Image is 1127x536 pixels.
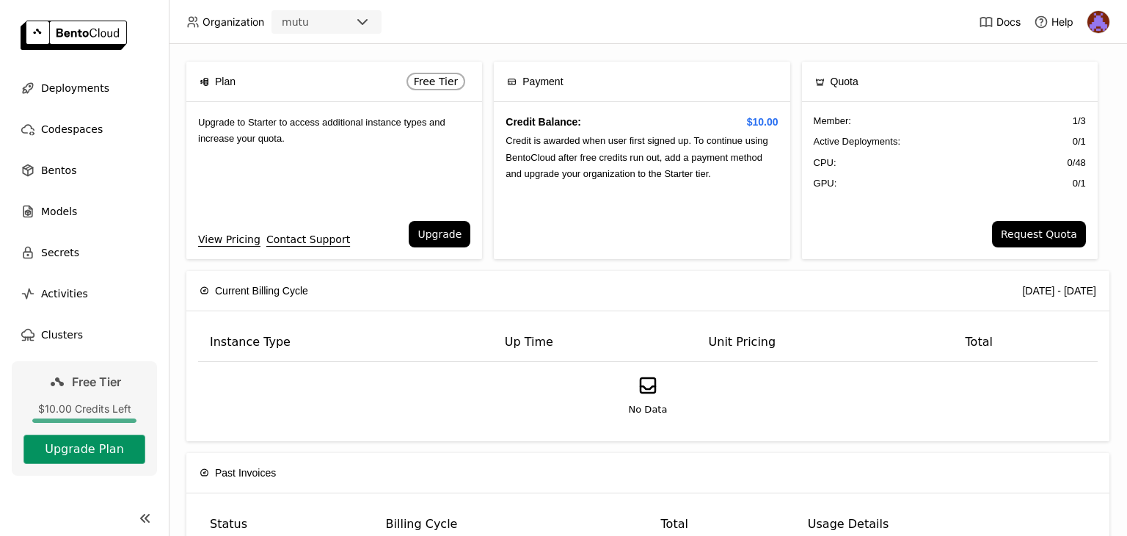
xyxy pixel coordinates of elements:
div: Help [1034,15,1073,29]
img: logo [21,21,127,50]
th: Unit Pricing [697,323,954,362]
span: 0 / 1 [1073,176,1086,191]
span: GPU: [814,176,837,191]
span: Free Tier [414,76,459,87]
span: Past Invoices [215,465,276,481]
span: Quota [831,73,858,90]
span: 0 / 48 [1068,156,1086,170]
span: Current Billing Cycle [215,283,308,299]
a: Clusters [12,320,157,350]
span: Clusters [41,326,83,344]
div: mutu [282,15,309,29]
span: Bentos [41,162,76,179]
button: Upgrade [409,221,470,247]
h4: Credit Balance: [506,114,778,130]
a: Secrets [12,238,157,267]
span: Docs [996,15,1021,29]
th: Instance Type [198,323,493,362]
span: Upgrade to Starter to access additional instance types and increase your quota. [198,117,445,144]
a: Free Tier$10.00 Credits LeftUpgrade Plan [12,361,157,476]
div: [DATE] - [DATE] [1022,283,1096,299]
span: Deployments [41,79,109,97]
th: Total [954,323,1098,362]
span: Free Tier [72,374,121,389]
input: Selected mutu. [310,15,312,30]
span: Member : [814,114,851,128]
a: View Pricing [198,231,260,247]
span: 1 / 3 [1073,114,1086,128]
span: Plan [215,73,236,90]
span: CPU: [814,156,836,170]
a: Activities [12,279,157,308]
a: Docs [979,15,1021,29]
img: mutu jutu [1087,11,1109,33]
span: Active Deployments : [814,134,901,149]
span: Help [1051,15,1073,29]
a: Bentos [12,156,157,185]
div: $10.00 Credits Left [23,402,145,416]
a: Codespaces [12,115,157,144]
span: Codespaces [41,120,103,138]
span: Secrets [41,244,79,261]
span: Activities [41,285,88,303]
span: 0 / 1 [1073,134,1086,149]
span: Organization [203,15,264,29]
span: Payment [522,73,563,90]
span: No Data [629,402,668,417]
button: Upgrade Plan [23,435,145,464]
a: Models [12,197,157,226]
th: Up Time [493,323,697,362]
span: $10.00 [747,114,778,130]
span: Credit is awarded when user first signed up. To continue using BentoCloud after free credits run ... [506,135,767,179]
a: Contact Support [266,231,350,247]
a: Deployments [12,73,157,103]
button: Request Quota [992,221,1086,247]
span: Models [41,203,77,220]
